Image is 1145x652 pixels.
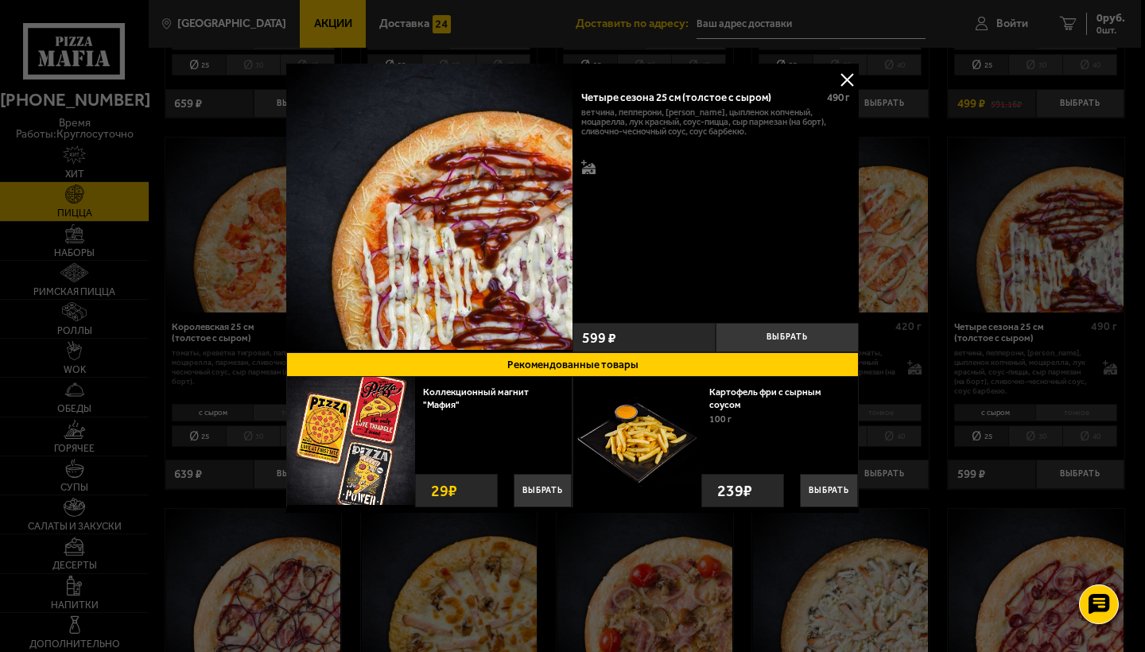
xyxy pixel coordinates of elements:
[713,475,756,506] strong: 239 ₽
[582,331,616,345] span: 599 ₽
[709,386,821,410] a: Картофель фри с сырным соусом
[709,413,732,425] span: 100 г
[800,474,858,507] button: Выбрать
[827,91,850,103] span: 490 г
[581,107,850,136] p: ветчина, пепперони, [PERSON_NAME], цыпленок копченый, моцарелла, лук красный, соус-пицца, сыр пар...
[423,386,529,410] a: Коллекционный магнит "Мафия"
[581,91,816,103] div: Четыре сезона 25 см (толстое с сыром)
[286,352,859,377] button: Рекомендованные товары
[427,475,461,506] strong: 29 ₽
[286,64,572,350] img: Четыре сезона 25 см (толстое с сыром)
[286,64,572,352] a: Четыре сезона 25 см (толстое с сыром)
[716,323,859,352] button: Выбрать
[514,474,572,507] button: Выбрать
